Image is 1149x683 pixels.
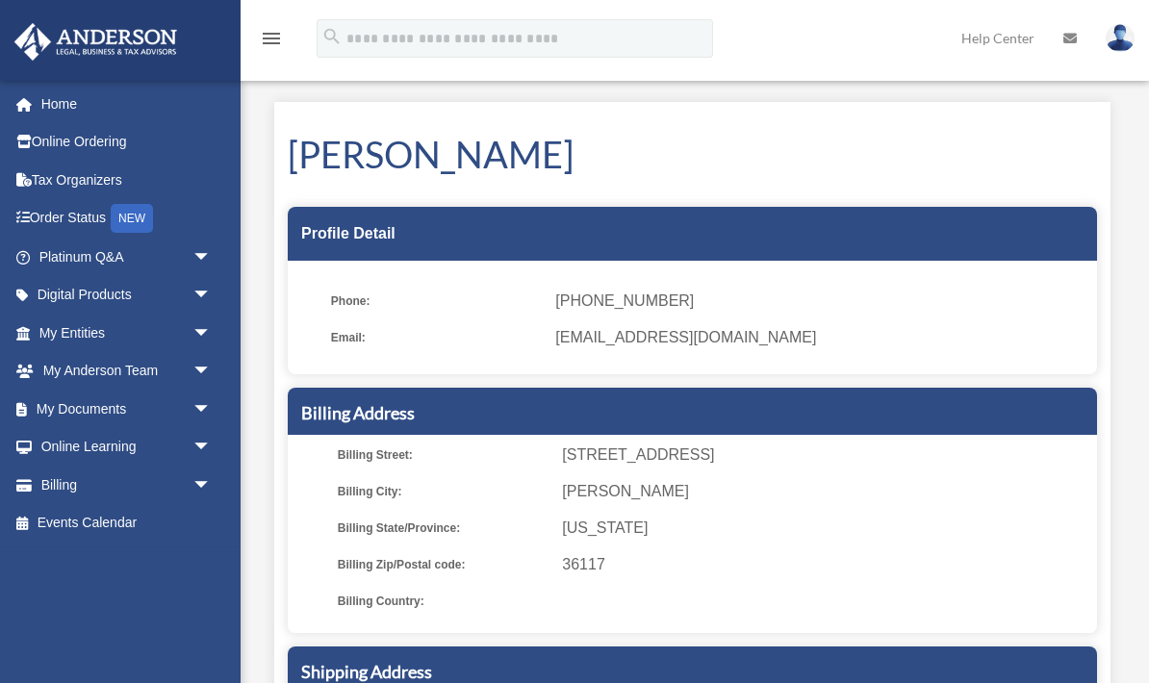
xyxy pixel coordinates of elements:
[562,551,1090,578] span: 36117
[562,515,1090,542] span: [US_STATE]
[111,204,153,233] div: NEW
[562,478,1090,505] span: [PERSON_NAME]
[301,401,1084,425] h5: Billing Address
[13,85,241,123] a: Home
[192,390,231,429] span: arrow_drop_down
[13,466,241,504] a: Billingarrow_drop_down
[288,207,1097,261] div: Profile Detail
[13,123,241,162] a: Online Ordering
[13,199,241,239] a: Order StatusNEW
[260,27,283,50] i: menu
[555,288,1084,315] span: [PHONE_NUMBER]
[192,276,231,316] span: arrow_drop_down
[192,238,231,277] span: arrow_drop_down
[288,129,1097,180] h1: [PERSON_NAME]
[338,551,549,578] span: Billing Zip/Postal code:
[562,442,1090,468] span: [STREET_ADDRESS]
[13,276,241,315] a: Digital Productsarrow_drop_down
[13,352,241,391] a: My Anderson Teamarrow_drop_down
[13,504,241,543] a: Events Calendar
[9,23,183,61] img: Anderson Advisors Platinum Portal
[13,238,241,276] a: Platinum Q&Aarrow_drop_down
[13,314,241,352] a: My Entitiesarrow_drop_down
[338,442,549,468] span: Billing Street:
[13,390,241,428] a: My Documentsarrow_drop_down
[192,466,231,505] span: arrow_drop_down
[338,588,549,615] span: Billing Country:
[192,314,231,353] span: arrow_drop_down
[1106,24,1135,52] img: User Pic
[331,288,542,315] span: Phone:
[338,515,549,542] span: Billing State/Province:
[192,428,231,468] span: arrow_drop_down
[338,478,549,505] span: Billing City:
[260,34,283,50] a: menu
[331,324,542,351] span: Email:
[13,428,241,467] a: Online Learningarrow_drop_down
[192,352,231,392] span: arrow_drop_down
[13,161,241,199] a: Tax Organizers
[321,26,343,47] i: search
[555,324,1084,351] span: [EMAIL_ADDRESS][DOMAIN_NAME]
